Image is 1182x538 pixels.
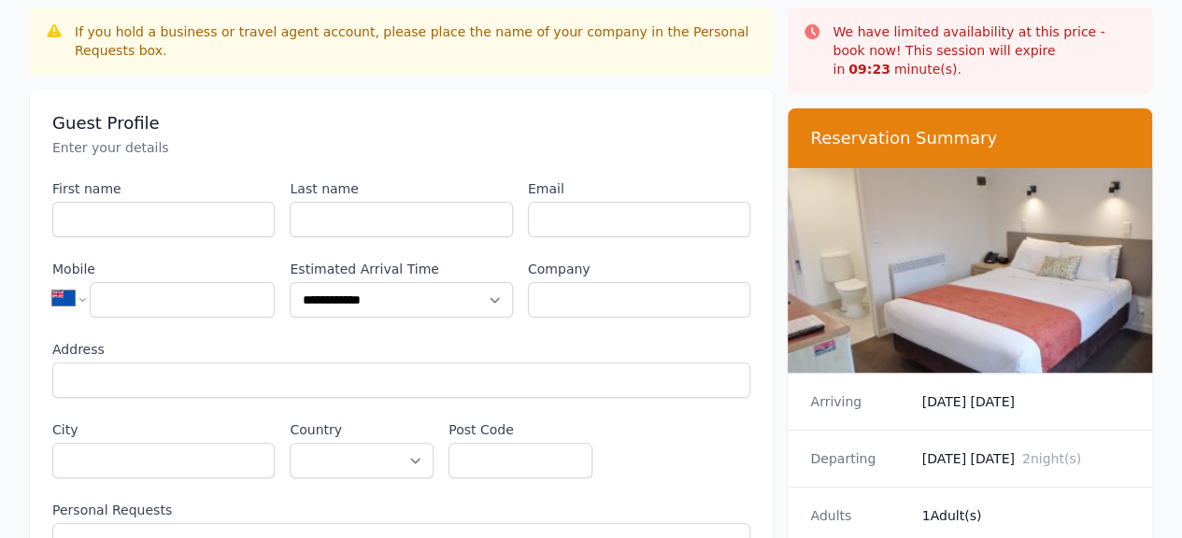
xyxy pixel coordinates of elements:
[52,420,275,439] label: City
[290,420,434,439] label: Country
[848,62,890,77] strong: 09 : 23
[810,449,906,468] dt: Departing
[922,449,1130,468] dd: [DATE] [DATE]
[52,112,750,134] h3: Guest Profile
[290,260,512,278] label: Estimated Arrival Time
[528,179,750,198] label: Email
[1022,451,1081,466] span: 2 night(s)
[833,22,1137,78] p: We have limited availability at this price - book now! This session will expire in minute(s).
[290,179,512,198] label: Last name
[52,260,275,278] label: Mobile
[810,392,906,411] dt: Arriving
[922,392,1130,411] dd: [DATE] [DATE]
[810,127,1130,149] h3: Reservation Summary
[52,340,750,359] label: Address
[788,168,1152,373] img: Compact Studio
[449,420,592,439] label: Post Code
[52,138,750,157] p: Enter your details
[922,506,1130,525] dd: 1 Adult(s)
[52,179,275,198] label: First name
[52,501,750,519] label: Personal Requests
[528,260,750,278] label: Company
[75,22,758,60] div: If you hold a business or travel agent account, please place the name of your company in the Pers...
[810,506,906,525] dt: Adults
